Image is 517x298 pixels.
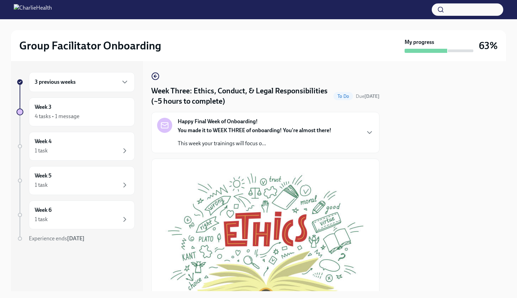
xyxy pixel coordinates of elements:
h2: Group Facilitator Onboarding [19,39,161,53]
h4: Week Three: Ethics, Conduct, & Legal Responsibilities (~5 hours to complete) [151,86,331,106]
a: Week 61 task [16,200,135,229]
strong: My progress [405,38,434,46]
h6: Week 3 [35,103,52,111]
h6: Week 6 [35,206,52,214]
a: Week 41 task [16,132,135,161]
a: Week 34 tasks • 1 message [16,98,135,126]
strong: You made it to WEEK THREE of onboarding! You're almost there! [178,127,331,134]
h6: Week 5 [35,172,52,180]
strong: Happy Final Week of Onboarding! [178,118,258,125]
a: Week 51 task [16,166,135,195]
div: 1 task [35,181,48,189]
h6: 3 previous weeks [35,78,76,86]
strong: [DATE] [364,93,379,99]
p: This week your trainings will focus o... [178,140,331,147]
span: To Do [333,94,353,99]
span: Experience ends [29,235,85,242]
div: 4 tasks • 1 message [35,113,79,120]
img: CharlieHealth [14,4,52,15]
span: October 13th, 2025 10:00 [356,93,379,100]
h3: 63% [479,39,498,52]
div: 3 previous weeks [29,72,135,92]
span: Due [356,93,379,99]
div: 1 task [35,147,48,154]
div: 1 task [35,216,48,223]
h6: Week 4 [35,138,52,145]
strong: [DATE] [67,235,85,242]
